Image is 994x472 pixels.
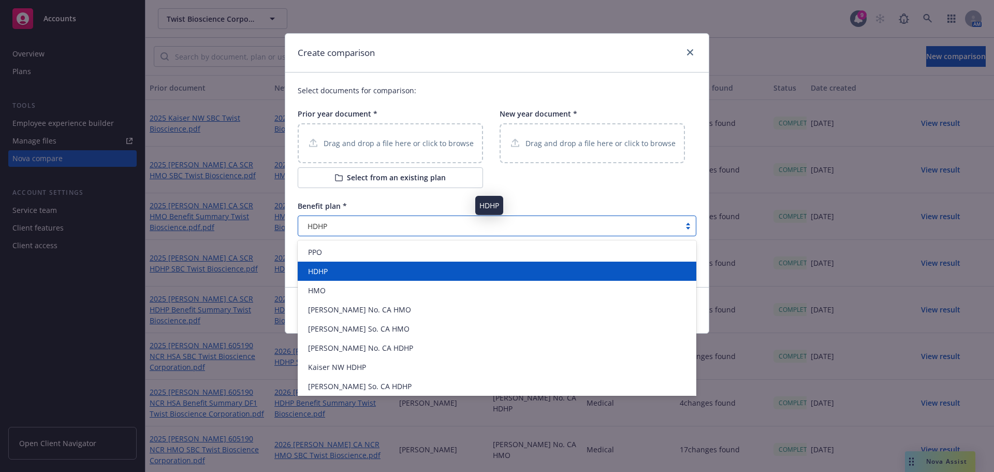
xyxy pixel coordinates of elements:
span: [PERSON_NAME] No. CA HMO [308,304,411,315]
button: Select from an existing plan [298,167,483,188]
span: HDHP [308,221,327,232]
span: HDHP [308,266,328,277]
p: Drag and drop a file here or click to browse [525,138,676,149]
span: PPO [308,247,322,258]
h1: Create comparison [298,46,375,60]
p: Drag and drop a file here or click to browse [324,138,474,149]
span: Benefit plan * [298,201,347,211]
span: Prior year document * [298,109,377,119]
p: Select documents for comparison: [298,85,696,96]
div: Drag and drop a file here or click to browse [298,123,483,163]
a: close [684,46,696,59]
span: HMO [308,285,326,296]
span: [PERSON_NAME] So. CA HDHP [308,381,412,392]
span: [PERSON_NAME] So. CA HMO [308,323,410,334]
div: Drag and drop a file here or click to browse [500,123,685,163]
span: New year document * [500,109,577,119]
span: HDHP [303,221,675,232]
span: [PERSON_NAME] No. CA HDHP [308,342,413,353]
span: Kaiser NW HDHP [308,362,366,373]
